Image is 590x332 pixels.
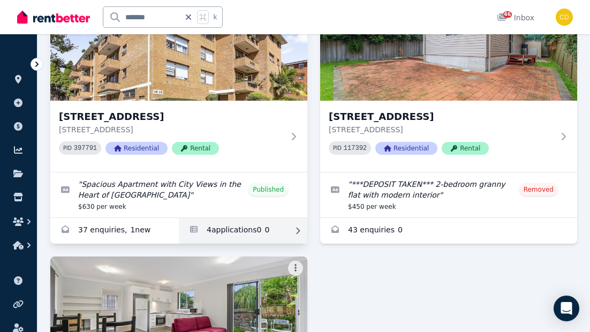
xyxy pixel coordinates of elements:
[17,9,90,25] img: RentBetter
[74,145,97,152] code: 397791
[59,109,284,124] h3: [STREET_ADDRESS]
[172,142,219,155] span: Rental
[344,145,367,152] code: 117392
[329,124,554,135] p: [STREET_ADDRESS]
[320,172,577,217] a: Edit listing: ***DEPOSIT TAKEN*** 2-bedroom granny flat with modern interior
[503,11,512,18] span: 46
[442,142,489,155] span: Rental
[333,145,342,151] small: PID
[497,12,534,23] div: Inbox
[105,142,168,155] span: Residential
[320,218,577,244] a: Enquiries for 30B Wolli Creek Road, Banksia
[329,109,554,124] h3: [STREET_ADDRESS]
[63,145,72,151] small: PID
[375,142,437,155] span: Residential
[554,296,579,321] div: Open Intercom Messenger
[50,218,179,244] a: Enquiries for 1/10 Banksia Rd, Caringbah
[213,13,217,21] span: k
[556,9,573,26] img: Chris Dimitropoulos
[59,124,284,135] p: [STREET_ADDRESS]
[288,261,303,276] button: More options
[50,172,307,217] a: Edit listing: Spacious Apartment with City Views in the Heart of Caringbah
[179,218,307,244] a: Applications for 1/10 Banksia Rd, Caringbah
